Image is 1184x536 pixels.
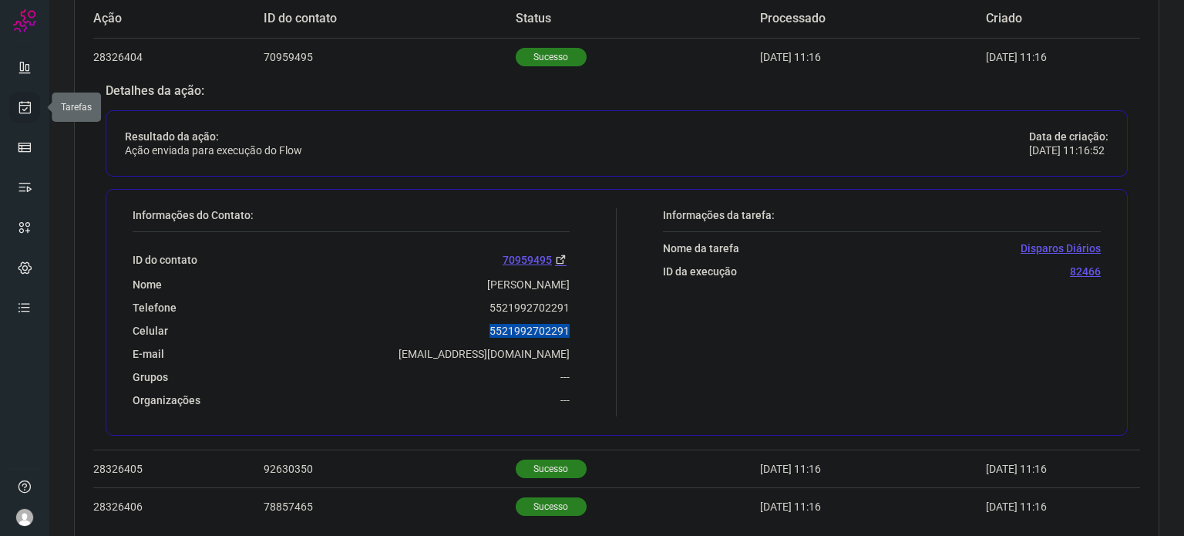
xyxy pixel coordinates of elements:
td: 28326405 [93,450,264,488]
p: Nome [133,278,162,292]
p: Sucesso [516,460,587,478]
p: 5521992702291 [489,324,570,338]
p: Data de criação: [1029,130,1108,143]
td: [DATE] 11:16 [760,38,986,76]
td: [DATE] 11:16 [760,450,986,488]
p: [EMAIL_ADDRESS][DOMAIN_NAME] [399,347,570,361]
p: ID do contato [133,253,197,267]
p: Grupos [133,370,168,384]
p: E-mail [133,347,164,361]
td: 78857465 [264,488,516,526]
p: Telefone [133,301,177,315]
td: 28326406 [93,488,264,526]
p: Informações do Contato: [133,208,570,222]
p: 82466 [1070,265,1101,278]
p: [PERSON_NAME] [487,278,570,292]
p: Resultado da ação: [125,130,302,143]
p: Detalhes da ação: [106,84,1128,98]
td: [DATE] 11:16 [986,450,1094,488]
p: Sucesso [516,497,587,516]
td: [DATE] 11:16 [986,38,1094,76]
img: avatar-user-boy.jpg [15,508,34,527]
p: Ação enviada para execução do Flow [125,143,302,157]
td: 92630350 [264,450,516,488]
p: --- [560,370,570,384]
td: 70959495 [264,38,516,76]
span: Tarefas [61,102,92,113]
td: 28326404 [93,38,264,76]
td: [DATE] 11:16 [986,488,1094,526]
p: [DATE] 11:16:52 [1029,143,1108,157]
p: ID da execução [663,265,737,278]
p: --- [560,393,570,407]
td: [DATE] 11:16 [760,488,986,526]
p: Sucesso [516,48,587,66]
p: Informações da tarefa: [663,208,1101,222]
p: Celular [133,324,168,338]
p: 5521992702291 [489,301,570,315]
p: Organizações [133,393,200,407]
a: 70959495 [503,251,570,268]
p: Disparos Diários [1021,241,1101,255]
img: Logo [13,9,36,32]
p: Nome da tarefa [663,241,739,255]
